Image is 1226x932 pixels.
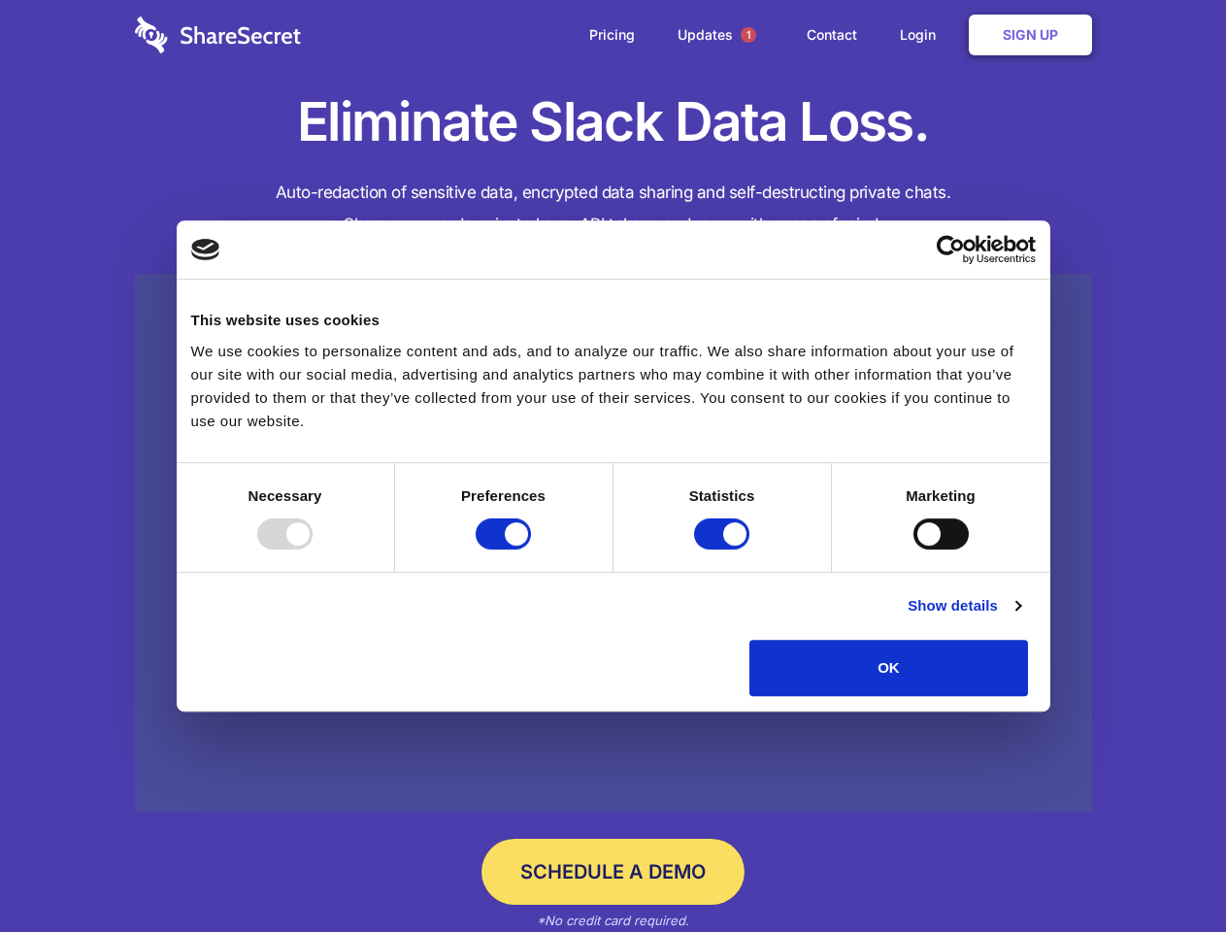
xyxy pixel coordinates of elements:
a: Schedule a Demo [481,839,745,905]
strong: Preferences [461,487,546,504]
strong: Necessary [249,487,322,504]
div: This website uses cookies [191,309,1036,332]
div: We use cookies to personalize content and ads, and to analyze our traffic. We also share informat... [191,340,1036,433]
strong: Marketing [906,487,976,504]
a: Show details [908,594,1020,617]
a: Wistia video thumbnail [135,274,1092,813]
img: logo-wordmark-white-trans-d4663122ce5f474addd5e946df7df03e33cb6a1c49d2221995e7729f52c070b2.svg [135,17,301,53]
h4: Auto-redaction of sensitive data, encrypted data sharing and self-destructing private chats. Shar... [135,177,1092,241]
a: Pricing [570,5,654,65]
a: Contact [787,5,877,65]
a: Sign Up [969,15,1092,55]
button: OK [749,640,1028,696]
h1: Eliminate Slack Data Loss. [135,87,1092,157]
a: Usercentrics Cookiebot - opens in a new window [866,235,1036,264]
img: logo [191,239,220,260]
span: 1 [741,27,756,43]
em: *No credit card required. [537,913,689,928]
a: Login [880,5,965,65]
strong: Statistics [689,487,755,504]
